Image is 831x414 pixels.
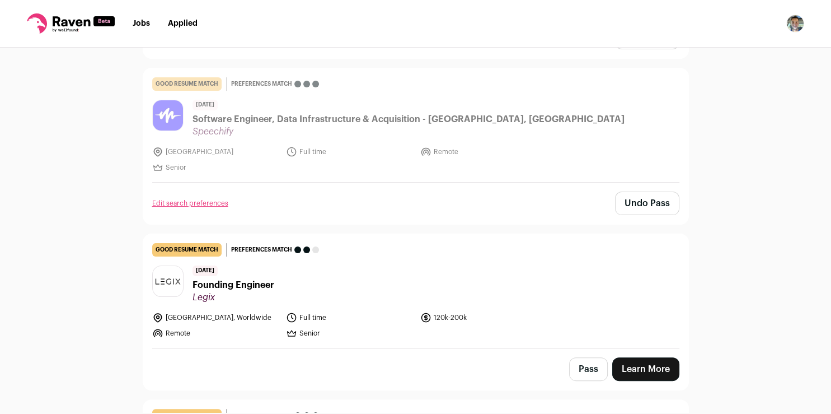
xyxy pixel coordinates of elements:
[193,278,274,292] span: Founding Engineer
[286,312,414,323] li: Full time
[615,192,679,215] button: Undo Pass
[152,77,222,91] div: good resume match
[569,357,608,381] button: Pass
[286,146,414,157] li: Full time
[231,244,292,255] span: Preferences match
[193,126,625,137] span: Speechify
[168,20,198,27] a: Applied
[152,312,280,323] li: [GEOGRAPHIC_DATA], Worldwide
[193,266,218,276] span: [DATE]
[152,328,280,339] li: Remote
[231,78,292,90] span: Preferences match
[143,234,688,348] a: good resume match Preferences match [DATE] Founding Engineer Legix [GEOGRAPHIC_DATA], Worldwide F...
[152,199,228,208] a: Edit search preferences
[152,243,222,257] div: good resume match
[286,328,414,339] li: Senior
[193,113,625,126] span: Software Engineer, Data Infrastructure & Acquisition - [GEOGRAPHIC_DATA], [GEOGRAPHIC_DATA]
[133,20,150,27] a: Jobs
[420,312,548,323] li: 120k-200k
[143,68,688,182] a: good resume match Preferences match [DATE] Software Engineer, Data Infrastructure & Acquisition -...
[193,100,218,110] span: [DATE]
[152,162,280,173] li: Senior
[786,15,804,32] button: Open dropdown
[153,100,183,131] img: 59b05ed76c69f6ff723abab124283dfa738d80037756823f9fc9e3f42b66bce3.jpg
[153,276,183,287] img: c3cc5390b52c6d906d02816e8ed3121f4c0538285f30d151cfa14ae9860f6847.png
[786,15,804,32] img: 19917917-medium_jpg
[152,146,280,157] li: [GEOGRAPHIC_DATA]
[420,146,548,157] li: Remote
[612,357,679,381] a: Learn More
[193,292,274,303] span: Legix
